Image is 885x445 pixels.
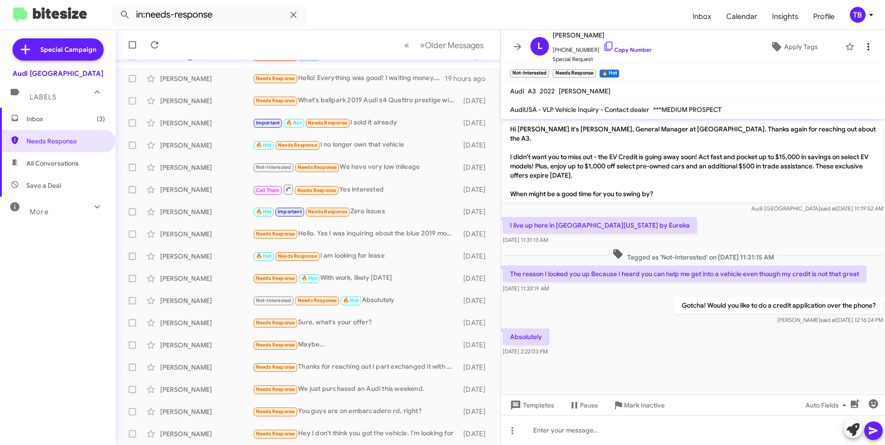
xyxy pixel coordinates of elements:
[160,185,253,194] div: [PERSON_NAME]
[160,363,253,372] div: [PERSON_NAME]
[537,39,542,54] span: L
[399,36,415,55] button: Previous
[404,39,409,51] span: «
[503,285,549,292] span: [DATE] 11:33:19 AM
[256,408,295,414] span: Needs Response
[399,36,489,55] nav: Page navigation example
[425,40,484,50] span: Older Messages
[26,136,105,146] span: Needs Response
[253,162,459,173] div: We have very low mileage
[777,316,883,323] span: [PERSON_NAME] [DATE] 12:16:24 PM
[553,41,652,55] span: [PHONE_NUMBER]
[445,74,493,83] div: 19 hours ago
[510,105,649,114] span: AudiUSA - VLP Vehicle Inquiry - Contact dealer
[26,114,105,124] span: Inbox
[747,38,841,55] button: Apply Tags
[459,229,493,239] div: [DATE]
[298,164,337,170] span: Needs Response
[253,384,459,395] div: We just purchased an Audi this weekend.
[256,297,292,303] span: Not-Interested
[297,187,337,193] span: Needs Response
[253,273,459,284] div: With work, likely [DATE]
[503,348,548,355] span: [DATE] 2:22:03 PM
[256,342,295,348] span: Needs Response
[253,340,459,350] div: Maybe...
[540,87,555,95] span: 2022
[459,429,493,439] div: [DATE]
[40,45,96,54] span: Special Campaign
[160,296,253,305] div: [PERSON_NAME]
[160,163,253,172] div: [PERSON_NAME]
[253,362,459,372] div: Thanks for reaching out I part exchanged it with Porsche Marin
[685,3,719,30] a: Inbox
[850,7,866,23] div: TB
[256,431,295,437] span: Needs Response
[256,253,272,259] span: 🔥 Hot
[459,141,493,150] div: [DATE]
[160,407,253,416] div: [PERSON_NAME]
[298,297,337,303] span: Needs Response
[256,164,292,170] span: Not-Interested
[420,39,425,51] span: »
[160,141,253,150] div: [PERSON_NAME]
[510,87,524,95] span: Audi
[459,207,493,216] div: [DATE]
[160,96,253,105] div: [PERSON_NAME]
[253,184,459,195] div: Yes interested
[459,118,493,128] div: [DATE]
[719,3,765,30] a: Calendar
[253,206,459,217] div: Zero issues
[97,114,105,124] span: (3)
[553,55,652,64] span: Special Request
[459,296,493,305] div: [DATE]
[553,69,595,78] small: Needs Response
[286,120,302,126] span: 🔥 Hot
[765,3,806,30] a: Insights
[503,121,883,202] p: Hi [PERSON_NAME] it's [PERSON_NAME], General Manager at [GEOGRAPHIC_DATA]. Thanks again for reach...
[820,205,836,212] span: said at
[459,363,493,372] div: [DATE]
[30,93,56,101] span: Labels
[559,87,611,95] span: [PERSON_NAME]
[751,205,883,212] span: Audi [GEOGRAPHIC_DATA] [DATE] 11:19:52 AM
[256,187,280,193] span: Call Them
[160,207,253,216] div: [PERSON_NAME]
[609,248,778,262] span: Tagged as 'Not-Interested' on [DATE] 11:31:15 AM
[160,274,253,283] div: [PERSON_NAME]
[160,252,253,261] div: [PERSON_NAME]
[308,120,347,126] span: Needs Response
[343,297,359,303] span: 🔥 Hot
[842,7,875,23] button: TB
[160,429,253,439] div: [PERSON_NAME]
[806,3,842,30] a: Profile
[256,364,295,370] span: Needs Response
[256,75,295,81] span: Needs Response
[308,209,347,215] span: Needs Response
[256,386,295,392] span: Needs Response
[528,87,536,95] span: A3
[459,340,493,350] div: [DATE]
[26,181,61,190] span: Save a Deal
[301,275,317,281] span: 🔥 Hot
[503,236,548,243] span: [DATE] 11:31:13 AM
[278,209,302,215] span: Important
[160,74,253,83] div: [PERSON_NAME]
[561,397,605,414] button: Pause
[253,295,459,306] div: Absolutely
[256,320,295,326] span: Needs Response
[503,328,549,345] p: Absolutely
[501,397,561,414] button: Templates
[160,229,253,239] div: [PERSON_NAME]
[459,318,493,328] div: [DATE]
[26,159,79,168] span: All Conversations
[784,38,818,55] span: Apply Tags
[503,217,697,234] p: I live up here in [GEOGRAPHIC_DATA][US_STATE] by Eureka
[603,46,652,53] a: Copy Number
[459,252,493,261] div: [DATE]
[30,208,49,216] span: More
[459,274,493,283] div: [DATE]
